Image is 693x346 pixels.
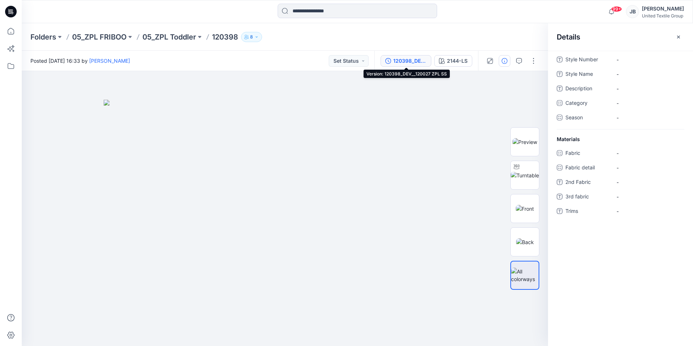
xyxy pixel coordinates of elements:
[617,193,680,201] span: -
[557,135,580,143] span: Materials
[565,149,609,159] span: Fabric
[617,207,680,215] span: -
[241,32,262,42] button: 8
[250,33,253,41] p: 8
[104,100,466,346] img: eyJhbGciOiJIUzI1NiIsImtpZCI6IjAiLCJzbHQiOiJzZXMiLCJ0eXAiOiJKV1QifQ.eyJkYXRhIjp7InR5cGUiOiJzdG9yYW...
[565,192,609,202] span: 3rd fabric
[30,32,56,42] a: Folders
[642,13,684,18] div: United Textile Group
[565,84,609,94] span: Description
[516,205,534,213] img: Front
[617,162,627,173] div: -
[617,56,680,63] span: -
[516,238,534,246] img: Back
[565,55,609,65] span: Style Number
[617,98,627,108] div: -
[565,178,609,188] span: 2nd Fabric
[617,70,680,78] span: -
[617,148,627,158] div: -
[511,268,539,283] img: All colorways
[626,5,639,18] div: JB
[434,55,472,67] button: 2144-LS
[557,33,580,41] h2: Details
[617,178,680,186] span: -
[393,57,427,65] div: 120398_DEV__120027 ZPL SS
[565,207,609,217] span: Trims
[142,32,196,42] a: 05_ZPL Toddler
[511,172,539,179] img: Turntable
[72,32,126,42] a: 05_ZPL FRIBOO
[617,112,627,123] div: -
[447,57,468,65] div: 2144-LS
[89,58,130,64] a: [PERSON_NAME]
[565,70,609,80] span: Style Name
[565,163,609,173] span: Fabric detail
[565,113,609,123] span: Season
[611,6,622,12] span: 99+
[617,85,680,92] span: -
[499,55,510,67] button: Details
[212,32,238,42] p: 120398
[642,4,684,13] div: [PERSON_NAME]
[513,138,537,146] img: Preview
[30,57,130,65] span: Posted [DATE] 16:33 by
[565,99,609,109] span: Category
[381,55,431,67] button: 120398_DEV__120027 ZPL SS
